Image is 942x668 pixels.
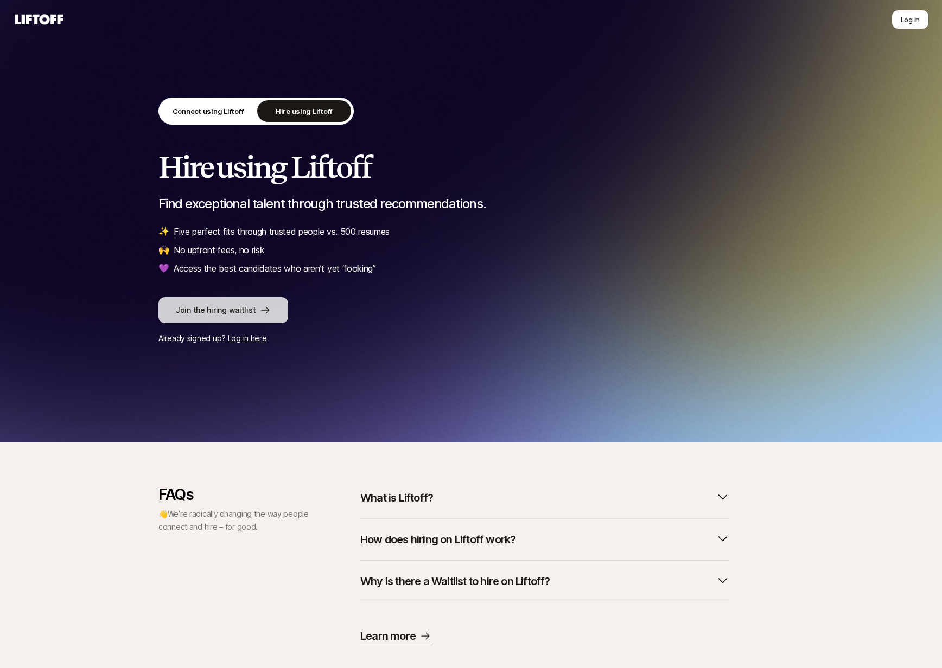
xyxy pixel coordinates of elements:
a: Join the hiring waitlist [158,297,784,323]
p: Why is there a Waitlist to hire on Liftoff? [360,574,550,589]
span: 🙌 [158,243,169,257]
p: FAQs [158,486,310,503]
button: Log in [892,10,929,29]
p: Access the best candidates who aren’t yet “looking” [174,261,376,275]
button: How does hiring on Liftoff work? [360,528,729,551]
p: Hire using Liftoff [276,106,333,117]
button: What is Liftoff? [360,486,729,510]
a: Log in here [228,333,267,343]
span: We’re radically changing the way people connect and hire – for good. [158,509,309,531]
h2: Hire using Liftoff [158,151,784,183]
p: Connect using Liftoff [173,106,244,117]
span: ✨ [158,224,169,239]
button: Why is there a Waitlist to hire on Liftoff? [360,569,729,593]
p: How does hiring on Liftoff work? [360,532,515,547]
span: 💜️ [158,261,169,275]
p: Find exceptional talent through trusted recommendations. [158,196,784,211]
p: What is Liftoff? [360,490,433,505]
a: Learn more [360,628,431,644]
p: 👋 [158,508,310,534]
button: Join the hiring waitlist [158,297,288,323]
p: Learn more [360,628,416,644]
p: Five perfect fits through trusted people vs. 500 resumes [174,224,390,239]
p: Already signed up? [158,332,784,345]
p: No upfront fees, no risk [174,243,264,257]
